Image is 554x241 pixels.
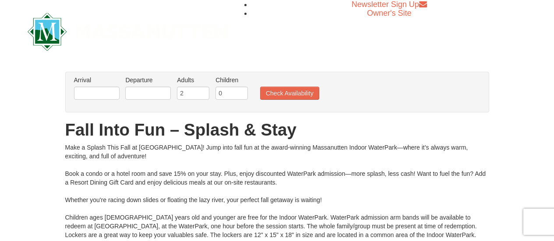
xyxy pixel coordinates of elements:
[28,20,228,41] a: Massanutten Resort
[177,76,209,84] label: Adults
[74,76,120,84] label: Arrival
[367,9,411,17] a: Owner's Site
[125,76,171,84] label: Departure
[65,121,489,139] h1: Fall Into Fun – Splash & Stay
[215,76,248,84] label: Children
[260,87,319,100] button: Check Availability
[28,13,228,51] img: Massanutten Resort Logo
